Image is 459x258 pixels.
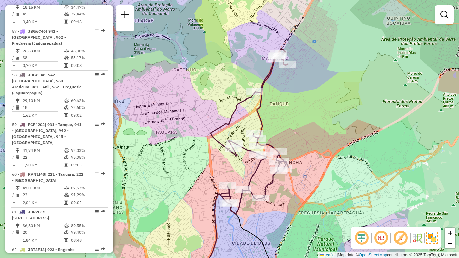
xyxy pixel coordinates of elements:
i: Total de Atividades [16,155,20,159]
em: Opções [95,73,99,77]
i: % de utilização da cubagem [64,56,69,60]
span: JBG6F48 [28,72,45,77]
i: % de utilização da cubagem [64,105,69,110]
span: | 941 - [GEOGRAPHIC_DATA], 962 - Freguesia (Jaguarepagua) [12,29,66,46]
td: 53,17% [71,54,105,61]
span: JBR2B15 [28,209,45,214]
td: 2,04 KM [22,199,64,206]
i: % de utilização do peso [64,186,69,190]
span: 60 - [12,172,83,183]
td: 45 [22,11,64,17]
i: Total de Atividades [16,56,20,60]
a: Leaflet [320,253,336,257]
i: Distância Total [16,148,20,153]
td: 1,62 KM [22,112,64,119]
i: Total de Atividades [16,12,20,16]
td: = [12,18,15,25]
td: 0,40 KM [22,18,64,25]
td: 47,01 KM [22,185,64,191]
td: 1,90 KM [22,162,64,168]
span: 59 - [12,122,81,145]
td: / [12,104,15,111]
i: Distância Total [16,99,20,103]
em: Rota exportada [101,172,105,176]
em: Rota exportada [101,247,105,251]
td: 46,98% [71,48,105,54]
i: Tempo total em rota [64,63,68,68]
em: Rota exportada [101,73,105,77]
span: Ocultar deslocamento [353,230,370,246]
i: Tempo total em rota [64,238,68,242]
span: 62 - [12,247,75,258]
a: Zoom out [445,238,455,248]
td: / [12,11,15,17]
span: RVN1I48 [28,172,45,177]
span: Ocultar NR [373,230,389,246]
td: 36,80 KM [22,222,64,229]
span: 57 - [12,29,66,46]
td: 91,29% [71,191,105,198]
span: JBT3F13 [28,247,45,252]
i: Total de Atividades [16,105,20,110]
td: 18 [22,104,64,111]
i: % de utilização da cubagem [64,12,69,16]
i: % de utilização do peso [64,148,69,153]
td: 20 [22,229,64,236]
i: % de utilização da cubagem [64,230,69,234]
em: Opções [95,210,99,214]
i: Tempo total em rota [64,20,68,24]
td: 99,40% [71,229,105,236]
td: / [12,54,15,61]
em: Opções [95,122,99,126]
img: Fluxo de ruas [412,232,423,243]
i: % de utilização do peso [64,224,69,228]
span: Exibir rótulo [392,230,409,246]
td: = [12,112,15,119]
em: Rota exportada [101,210,105,214]
i: Distância Total [16,5,20,9]
span: + [448,229,452,237]
i: Total de Atividades [16,193,20,197]
span: | 942 - [GEOGRAPHIC_DATA], 960 - Araticum, 961 - Anil, 962 - Freguesia (Jaguarepagua) [12,72,82,95]
td: / [12,229,15,236]
em: Opções [95,29,99,33]
td: 72,60% [71,104,105,111]
em: Opções [95,172,99,176]
td: 92,03% [71,147,105,154]
td: 1,84 KM [22,237,64,244]
td: / [12,191,15,198]
td: 89,55% [71,222,105,229]
i: Distância Total [16,224,20,228]
td: 09:08 [71,62,105,69]
td: 18,15 KM [22,4,64,11]
td: = [12,62,15,69]
i: Tempo total em rota [64,113,68,117]
i: Total de Atividades [16,230,20,234]
img: Exibir/Ocultar setores [426,232,438,244]
span: JBG6C46 [28,29,46,34]
i: % de utilização da cubagem [64,155,69,159]
td: 09:03 [71,162,105,168]
i: Tempo total em rota [64,163,68,167]
td: 0,70 KM [22,62,64,69]
td: 29,10 KM [22,97,64,104]
span: 58 - [12,72,82,95]
td: 22 [22,154,64,161]
td: 37,44% [71,11,105,17]
i: Tempo total em rota [64,201,68,205]
td: = [12,162,15,168]
td: 09:16 [71,18,105,25]
td: = [12,199,15,206]
span: | 931 - Tanque, 941 - [GEOGRAPHIC_DATA], 942 - [GEOGRAPHIC_DATA], 945 - [GEOGRAPHIC_DATA] [12,122,81,145]
span: FCF4202 [28,122,45,127]
i: % de utilização do peso [64,99,69,103]
div: Map data © contributors,© 2025 TomTom, Microsoft [318,252,459,258]
em: Rota exportada [101,29,105,33]
span: − [448,239,452,247]
em: Opções [95,247,99,251]
em: Rota exportada [101,122,105,126]
span: | [337,253,338,257]
span: 61 - [12,209,49,220]
a: OpenStreetMap [359,253,387,257]
i: % de utilização do peso [64,5,69,9]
